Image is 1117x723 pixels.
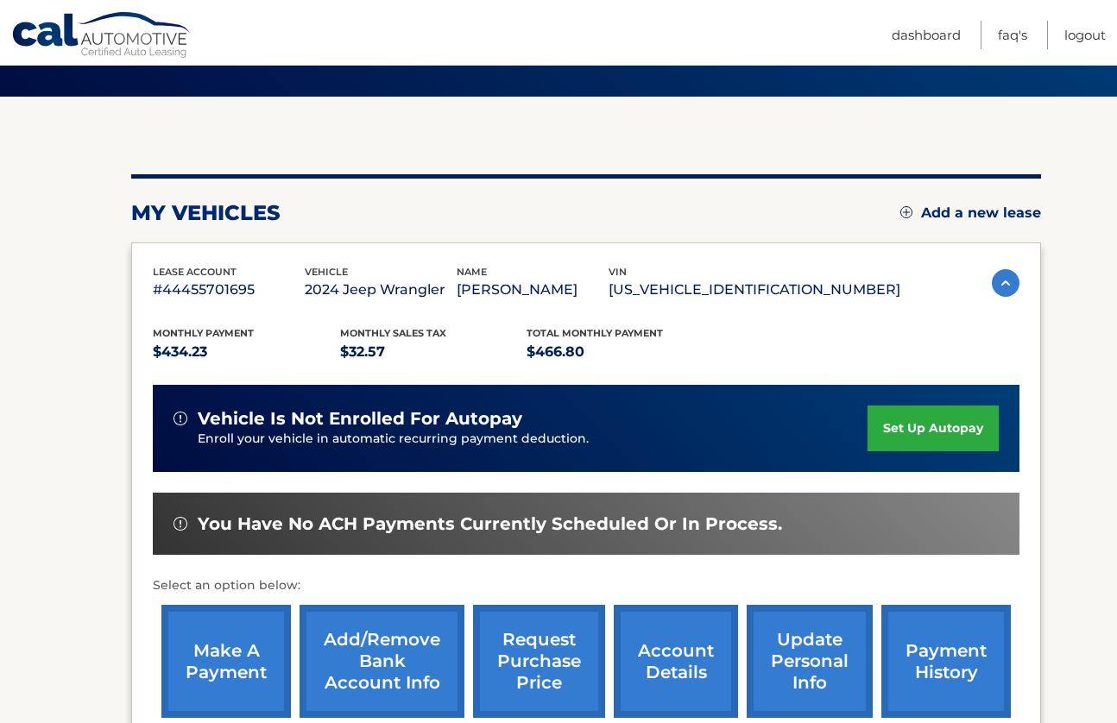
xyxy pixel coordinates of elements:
[153,575,1019,596] p: Select an option below:
[131,200,281,226] h2: my vehicles
[609,266,627,278] span: vin
[868,406,999,451] a: set up autopay
[900,206,912,218] img: add.svg
[527,327,663,339] span: Total Monthly Payment
[609,278,900,302] p: [US_VEHICLE_IDENTIFICATION_NUMBER]
[174,517,187,531] img: alert-white.svg
[174,412,187,425] img: alert-white.svg
[527,340,714,364] p: $466.80
[161,605,291,718] a: make a payment
[473,605,605,718] a: request purchase price
[153,340,340,364] p: $434.23
[198,408,522,430] span: vehicle is not enrolled for autopay
[153,278,305,302] p: #44455701695
[998,21,1027,49] a: FAQ's
[614,605,738,718] a: account details
[153,266,237,278] span: lease account
[198,430,868,449] p: Enroll your vehicle in automatic recurring payment deduction.
[198,513,782,535] span: You have no ACH payments currently scheduled or in process.
[900,204,1041,222] a: Add a new lease
[305,266,348,278] span: vehicle
[992,269,1019,297] img: accordion-active.svg
[340,340,527,364] p: $32.57
[300,605,464,718] a: Add/Remove bank account info
[340,327,446,339] span: Monthly sales Tax
[881,605,1011,718] a: payment history
[747,605,873,718] a: update personal info
[153,327,254,339] span: Monthly Payment
[305,278,457,302] p: 2024 Jeep Wrangler
[457,266,487,278] span: name
[892,21,961,49] a: Dashboard
[457,278,609,302] p: [PERSON_NAME]
[1064,21,1106,49] a: Logout
[11,11,192,61] a: Cal Automotive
